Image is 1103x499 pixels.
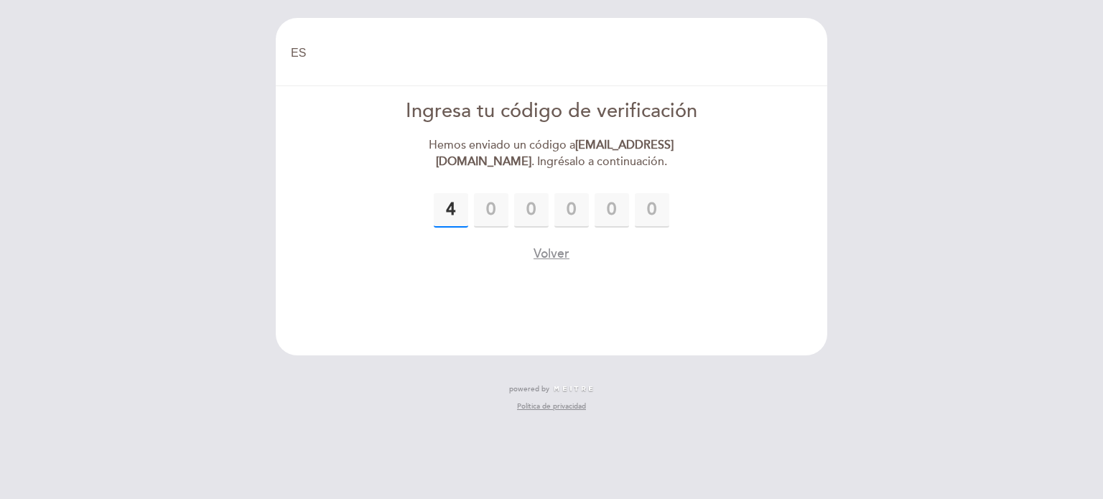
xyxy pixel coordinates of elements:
div: Hemos enviado un código a . Ingrésalo a continuación. [387,137,717,170]
a: Política de privacidad [517,401,586,411]
strong: [EMAIL_ADDRESS][DOMAIN_NAME] [436,138,674,169]
span: powered by [509,384,549,394]
input: 0 [474,193,508,228]
img: MEITRE [553,386,594,393]
input: 0 [514,193,549,228]
button: Volver [534,245,569,263]
input: 0 [595,193,629,228]
input: 0 [635,193,669,228]
a: powered by [509,384,594,394]
input: 0 [554,193,589,228]
input: 0 [434,193,468,228]
div: Ingresa tu código de verificación [387,98,717,126]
